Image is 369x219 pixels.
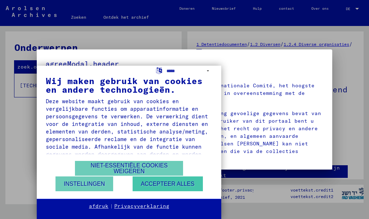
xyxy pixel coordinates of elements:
font: Accepteer alles [141,181,195,187]
font: Privacyverklaring [114,203,169,209]
font: Wij maken gebruik van cookies en andere technologieën. [46,75,203,95]
font: Instellingen [64,181,105,187]
select: Selecteer taal [166,66,212,76]
font: Niet-essentiële cookies weigeren [91,162,168,174]
font: afdruk [89,203,108,209]
label: Selecteer taal [155,67,163,74]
